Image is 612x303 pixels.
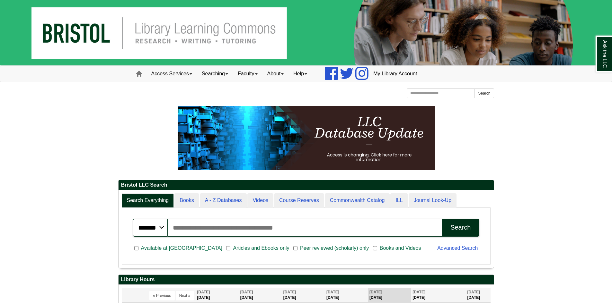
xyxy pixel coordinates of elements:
[119,275,494,285] h2: Library Hours
[467,290,480,294] span: [DATE]
[176,291,194,300] button: Next »
[138,244,225,252] span: Available at [GEOGRAPHIC_DATA]
[390,193,408,208] a: ILL
[196,288,239,302] th: [DATE]
[239,288,282,302] th: [DATE]
[230,244,292,252] span: Articles and Ebooks only
[437,245,478,251] a: Advanced Search
[149,291,175,300] button: « Previous
[325,193,390,208] a: Commonwealth Catalog
[197,290,210,294] span: [DATE]
[373,245,377,251] input: Books and Videos
[466,288,490,302] th: [DATE]
[200,193,247,208] a: A - Z Databases
[233,66,262,82] a: Faculty
[146,66,197,82] a: Access Services
[122,193,174,208] a: Search Everything
[262,66,289,82] a: About
[369,290,382,294] span: [DATE]
[326,290,339,294] span: [DATE]
[274,193,324,208] a: Course Reserves
[368,66,422,82] a: My Library Account
[377,244,424,252] span: Books and Videos
[288,66,312,82] a: Help
[282,288,325,302] th: [DATE]
[240,290,253,294] span: [DATE]
[178,106,435,170] img: HTML tutorial
[226,245,230,251] input: Articles and Ebooks only
[119,180,494,190] h2: Bristol LLC Search
[197,66,233,82] a: Searching
[475,88,494,98] button: Search
[325,288,368,302] th: [DATE]
[411,288,466,302] th: [DATE]
[297,244,371,252] span: Peer reviewed (scholarly) only
[174,193,199,208] a: Books
[134,245,138,251] input: Available at [GEOGRAPHIC_DATA]
[442,219,479,237] button: Search
[409,193,457,208] a: Journal Look-Up
[412,290,425,294] span: [DATE]
[293,245,297,251] input: Peer reviewed (scholarly) only
[283,290,296,294] span: [DATE]
[450,224,471,231] div: Search
[368,288,411,302] th: [DATE]
[247,193,273,208] a: Videos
